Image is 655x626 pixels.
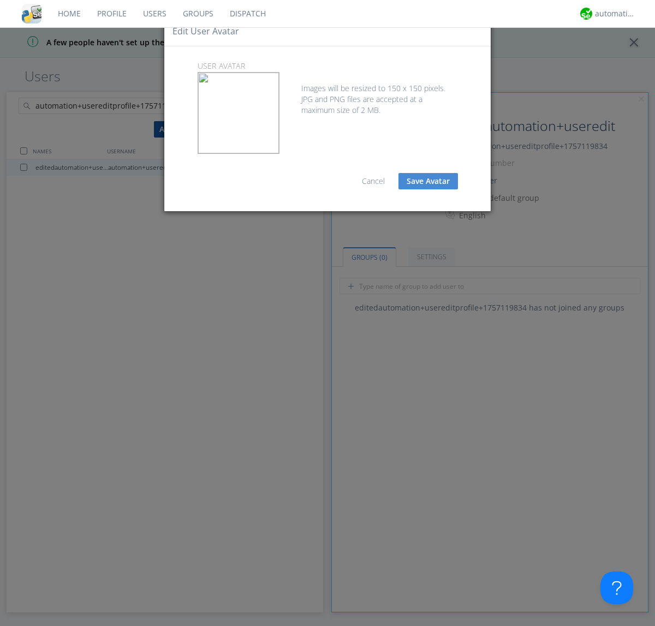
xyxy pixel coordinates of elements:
div: automation+atlas [595,8,636,19]
div: Images will be resized to 150 x 150 pixels. JPG and PNG files are accepted at a maximum size of 2... [198,72,458,116]
img: d2d01cd9b4174d08988066c6d424eccd [580,8,592,20]
p: user Avatar [189,60,466,72]
img: cddb5a64eb264b2086981ab96f4c1ba7 [22,4,41,23]
img: f6e38324-b7ea-43a2-8cd7-c65fd79b1d00 [198,73,279,153]
button: Save Avatar [398,173,458,189]
h4: Edit user Avatar [172,25,239,38]
a: Cancel [362,176,385,186]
